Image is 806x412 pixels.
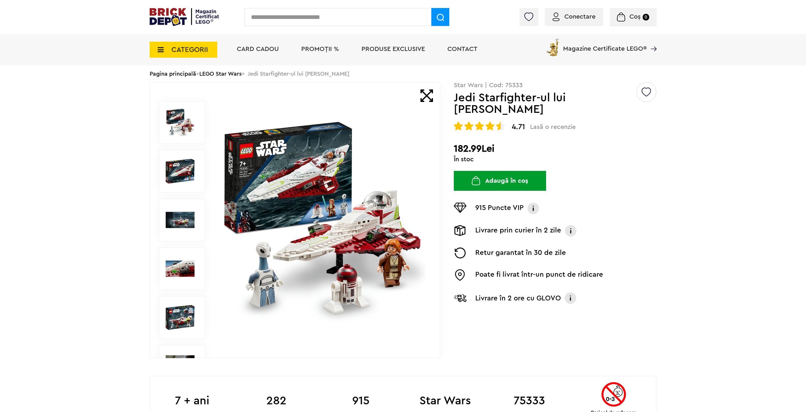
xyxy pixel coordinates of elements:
[564,13,595,20] span: Conectare
[454,203,467,213] img: Puncte VIP
[166,108,195,137] img: Jedi Starfighter-ul lui Obi-Wan Kenobi
[487,392,571,409] b: 75333
[454,122,463,130] img: Evaluare cu stele
[454,269,467,281] img: Easybox
[475,203,524,214] p: 915 Puncte VIP
[454,225,467,236] img: Livrare
[219,117,426,323] img: Jedi Starfighter-ul lui Obi-Wan Kenobi
[475,248,566,258] p: Retur garantat în 30 de zile
[475,293,561,303] p: Livrare în 2 ore cu GLOVO
[454,156,657,163] div: În stoc
[454,143,657,155] h2: 182.99Lei
[454,92,636,115] h1: Jedi Starfighter-ul lui [PERSON_NAME]
[527,203,540,214] img: Info VIP
[454,248,467,258] img: Returnare
[237,46,279,52] a: Card Cadou
[564,225,577,237] img: Info livrare prin curier
[301,46,339,52] a: PROMOȚII %
[150,71,196,77] a: Pagina principală
[475,122,484,130] img: Evaluare cu stele
[166,206,195,234] img: Jedi Starfighter-ul lui Obi-Wan Kenobi LEGO 75333
[512,123,525,131] span: 4.71
[171,46,208,53] span: CATEGORII
[166,254,195,283] img: Seturi Lego Jedi Starfighter-ul lui Obi-Wan Kenobi
[643,14,649,21] small: 0
[496,122,505,130] img: Evaluare cu stele
[150,392,235,409] b: 7 + ani
[199,71,242,77] a: LEGO Star Wars
[361,46,425,52] a: Produse exclusive
[166,157,195,186] img: Jedi Starfighter-ul lui Obi-Wan Kenobi
[486,122,494,130] img: Evaluare cu stele
[454,294,467,302] img: Livrare Glovo
[553,13,595,20] a: Conectare
[475,225,561,237] p: Livrare prin curier în 2 zile
[150,65,657,82] div: > > Jedi Starfighter-ul lui [PERSON_NAME]
[166,303,195,332] img: LEGO Star Wars Jedi Starfighter-ul lui Obi-Wan Kenobi
[234,392,319,409] b: 282
[319,392,403,409] b: 915
[564,292,577,305] img: Info livrare cu GLOVO
[475,269,603,281] p: Poate fi livrat într-un punct de ridicare
[563,37,647,52] span: Magazine Certificate LEGO®
[464,122,473,130] img: Evaluare cu stele
[530,123,576,131] span: Lasă o recenzie
[166,352,195,381] img: Seturi Lego LEGO 75333
[403,392,487,409] b: Star Wars
[447,46,478,52] a: Contact
[647,37,657,44] a: Magazine Certificate LEGO®
[454,171,546,191] button: Adaugă în coș
[454,82,657,88] p: Star Wars | Cod: 75333
[629,13,641,20] span: Coș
